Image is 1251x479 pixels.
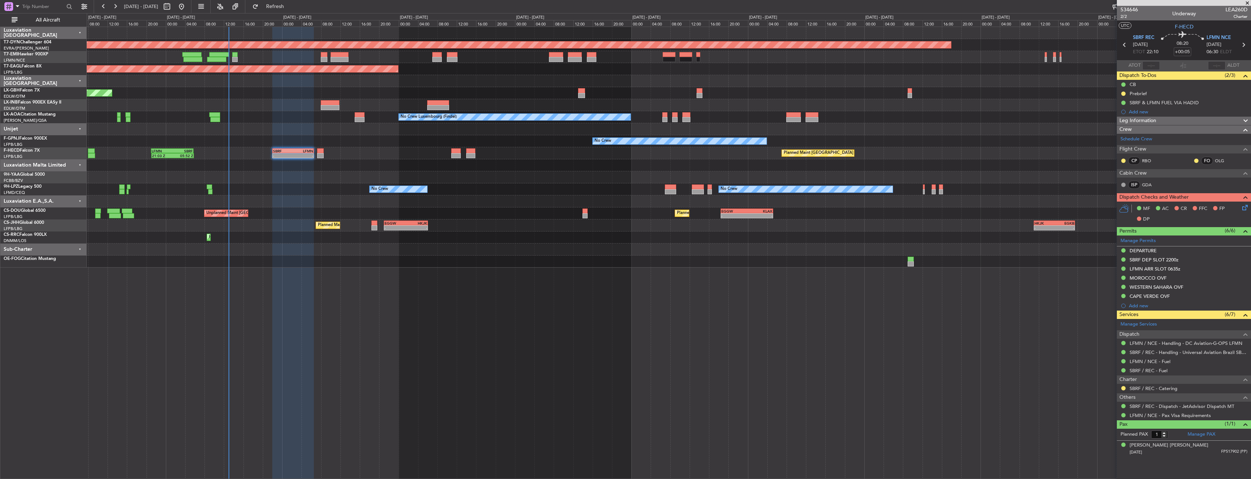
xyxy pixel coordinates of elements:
[728,20,748,27] div: 20:00
[1188,431,1215,438] a: Manage PAX
[1130,266,1180,272] div: LFMN ARR SLOT 0635z
[406,226,427,230] div: -
[1130,257,1178,263] div: SBRF DEP SLOT 2200z
[767,20,787,27] div: 04:00
[1034,226,1055,230] div: -
[1133,48,1145,56] span: ETOT
[4,148,40,153] a: F-HECDFalcon 7X
[1129,62,1141,69] span: ATOT
[496,20,515,27] div: 20:00
[4,100,18,105] span: LX-INB
[4,233,47,237] a: CS-RRCFalcon 900LX
[4,40,20,44] span: T7-DYN
[1130,81,1136,87] div: CB
[806,20,825,27] div: 12:00
[260,4,291,9] span: Refresh
[1121,136,1152,143] a: Schedule Crew
[273,149,293,153] div: SBRF
[1054,226,1074,230] div: -
[4,52,18,57] span: T7-EMI
[709,20,728,27] div: 16:00
[1220,48,1232,56] span: ELDT
[108,20,127,27] div: 12:00
[1119,125,1132,134] span: Crew
[865,15,893,21] div: [DATE] - [DATE]
[88,15,116,21] div: [DATE] - [DATE]
[1130,90,1147,97] div: Prebrief
[399,20,418,27] div: 00:00
[1215,157,1231,164] a: OLG
[595,136,611,147] div: No Crew
[4,184,18,189] span: 9H-LPZ
[4,40,51,44] a: T7-DYNChallenger 604
[1119,375,1137,384] span: Charter
[961,20,981,27] div: 20:00
[747,214,772,218] div: -
[321,20,340,27] div: 08:00
[263,20,282,27] div: 20:00
[1097,20,1116,27] div: 00:00
[4,178,23,183] a: FCBB/BZV
[981,20,1000,27] div: 00:00
[1128,157,1140,165] div: CP
[4,70,23,75] a: LFPB/LBG
[1207,34,1231,42] span: LFMN NCE
[371,184,388,195] div: No Crew
[1143,216,1150,223] span: DP
[787,20,806,27] div: 08:00
[1225,311,1235,318] span: (6/7)
[1177,40,1188,47] span: 08:20
[690,20,709,27] div: 12:00
[1130,385,1177,392] a: SBRF / REC - Catering
[4,154,23,159] a: LFPB/LBG
[1143,205,1150,213] span: MF
[1034,221,1055,225] div: HKJK
[1175,23,1193,31] span: F-HECD
[1121,237,1156,245] a: Manage Permits
[4,64,22,69] span: T7-EAGL
[573,20,593,27] div: 12:00
[301,20,321,27] div: 04:00
[1129,109,1247,115] div: Add new
[721,209,747,213] div: EGGW
[1119,22,1131,29] button: UTC
[476,20,495,27] div: 16:00
[670,20,690,27] div: 08:00
[1130,275,1166,281] div: MOROCCO OVF
[1119,393,1135,402] span: Others
[1129,303,1247,309] div: Add new
[1130,293,1170,299] div: CAPE VERDE OVF
[4,46,49,51] a: EVRA/[PERSON_NAME]
[22,1,64,12] input: Trip Number
[4,190,25,195] a: LFMD/CEQ
[147,20,166,27] div: 20:00
[1077,20,1097,27] div: 20:00
[942,20,961,27] div: 16:00
[593,20,612,27] div: 16:00
[166,20,185,27] div: 00:00
[204,20,224,27] div: 08:00
[612,20,631,27] div: 20:00
[1130,449,1142,455] span: [DATE]
[167,15,195,21] div: [DATE] - [DATE]
[88,20,108,27] div: 08:00
[283,15,311,21] div: [DATE] - [DATE]
[4,136,47,141] a: F-GPNJFalcon 900EX
[721,214,747,218] div: -
[1121,321,1157,328] a: Manage Services
[1225,227,1235,234] span: (6/6)
[437,20,457,27] div: 08:00
[4,184,42,189] a: 9H-LPZLegacy 500
[1119,117,1156,125] span: Leg Information
[1199,205,1207,213] span: FFC
[747,209,772,213] div: KLAX
[4,52,48,57] a: T7-EMIHawker 900XP
[4,172,45,177] a: 9H-YAAGlobal 5000
[1119,311,1138,319] span: Services
[1142,61,1160,70] input: --:--
[293,149,313,153] div: LFMN
[632,15,660,21] div: [DATE] - [DATE]
[379,20,398,27] div: 20:00
[401,112,457,122] div: No Crew Luxembourg (Findel)
[748,20,767,27] div: 00:00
